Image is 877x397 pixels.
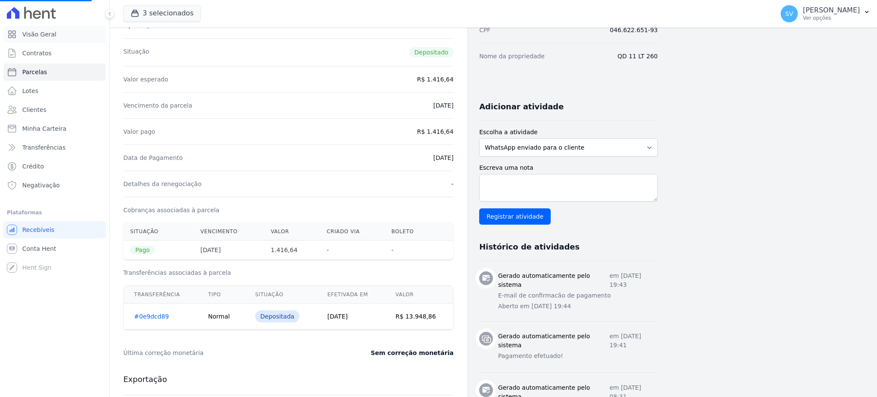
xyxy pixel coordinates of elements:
button: SV [PERSON_NAME] Ver opções [774,2,877,26]
h3: Adicionar atividade [479,102,564,112]
dd: QD 11 LT 260 [617,52,658,60]
dd: - [451,180,453,188]
th: Situação [123,223,194,241]
th: 1.416,64 [264,241,320,260]
a: Contratos [3,45,106,62]
dd: [DATE] [433,153,453,162]
a: #0e9dcd89 [134,313,169,320]
span: Lotes [22,87,39,95]
th: - [320,241,385,260]
th: Vencimento [194,223,264,241]
div: Plataformas [7,208,102,218]
a: Parcelas [3,63,106,81]
dt: Situação [123,47,149,57]
dt: Data de Pagamento [123,153,183,162]
span: Pago [130,246,155,254]
h3: Exportação [123,374,453,385]
a: Visão Geral [3,26,106,43]
p: em [DATE] 19:41 [609,332,658,350]
a: Clientes [3,101,106,118]
td: [DATE] [317,304,385,330]
p: E-mail de confirmacão de pagamento [498,291,658,300]
th: Efetivada em [317,286,385,304]
h3: Gerado automaticamente pelo sistema [498,271,609,289]
dd: R$ 1.416,64 [417,127,453,136]
div: Depositada [255,310,300,322]
p: Pagamento efetuado! [498,352,658,361]
dt: CPF [479,26,490,34]
th: [DATE] [194,241,264,260]
span: SV [785,11,793,17]
button: 3 selecionados [123,5,201,21]
span: Conta Hent [22,244,56,253]
input: Registrar atividade [479,208,551,225]
p: Aberto em [DATE] 19:44 [498,302,658,311]
dt: Cobranças associadas à parcela [123,206,219,214]
p: em [DATE] 19:43 [609,271,658,289]
span: Negativação [22,181,60,189]
span: Recebíveis [22,226,54,234]
th: Transferência [124,286,198,304]
th: Criado via [320,223,385,241]
dt: Última correção monetária [123,349,319,357]
h3: Transferências associadas à parcela [123,268,453,277]
td: R$ 13.948,86 [385,304,453,330]
dd: R$ 1.416,64 [417,75,453,84]
span: Minha Carteira [22,124,66,133]
dd: 046.622.651-93 [610,26,658,34]
h3: Histórico de atividades [479,242,579,252]
th: Situação [245,286,317,304]
dt: Valor esperado [123,75,168,84]
span: Transferências [22,143,66,152]
span: Crédito [22,162,44,171]
dt: Detalhes da renegociação [123,180,202,188]
h3: Gerado automaticamente pelo sistema [498,332,609,350]
dt: Nome da propriedade [479,52,545,60]
dd: [DATE] [433,101,453,110]
th: Valor [385,286,453,304]
td: Normal [198,304,245,330]
span: Contratos [22,49,51,57]
span: Clientes [22,105,46,114]
th: - [385,241,435,260]
a: Lotes [3,82,106,99]
a: Minha Carteira [3,120,106,137]
a: Conta Hent [3,240,106,257]
span: Depositado [409,47,454,57]
label: Escreva uma nota [479,163,658,172]
span: Visão Geral [22,30,57,39]
p: [PERSON_NAME] [803,6,860,15]
th: Boleto [385,223,435,241]
th: Valor [264,223,320,241]
span: Parcelas [22,68,47,76]
a: Negativação [3,177,106,194]
a: Crédito [3,158,106,175]
dd: Sem correção monetária [371,349,453,357]
dt: Valor pago [123,127,155,136]
a: Transferências [3,139,106,156]
dt: Vencimento da parcela [123,101,192,110]
label: Escolha a atividade [479,128,658,137]
th: Tipo [198,286,245,304]
p: Ver opções [803,15,860,21]
a: Recebíveis [3,221,106,238]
